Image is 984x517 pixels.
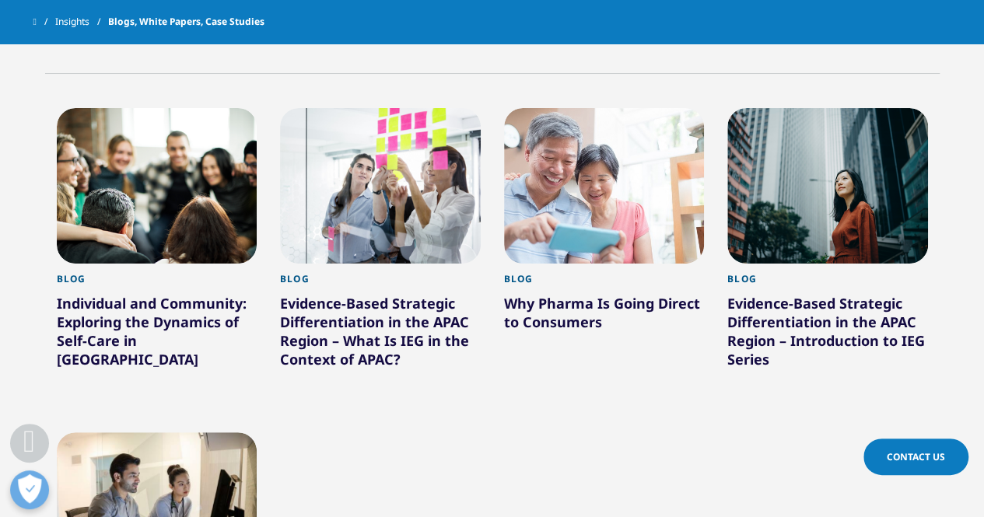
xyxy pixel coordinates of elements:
[57,273,257,294] div: Blog
[863,438,968,475] a: Contact Us
[727,264,928,409] a: Blog Evidence-Based Strategic Differentiation in the APAC Region – Introduction to IEG Series
[887,450,945,463] span: Contact Us
[504,294,705,337] div: Why Pharma Is Going Direct to Consumers
[504,264,705,372] a: Blog Why Pharma Is Going Direct to Consumers
[280,264,481,409] a: Blog Evidence-Based Strategic Differentiation in the APAC Region – What Is IEG in the Context of ...
[280,273,481,294] div: Blog
[108,8,264,36] span: Blogs, White Papers, Case Studies
[10,470,49,509] button: Voorkeuren openen
[727,294,928,375] div: Evidence-Based Strategic Differentiation in the APAC Region – Introduction to IEG Series
[55,8,108,36] a: Insights
[504,273,705,294] div: Blog
[280,294,481,375] div: Evidence-Based Strategic Differentiation in the APAC Region – What Is IEG in the Context of APAC?
[727,273,928,294] div: Blog
[57,294,257,375] div: Individual and Community: Exploring the Dynamics of Self-Care in [GEOGRAPHIC_DATA]
[57,264,257,409] a: Blog Individual and Community: Exploring the Dynamics of Self-Care in [GEOGRAPHIC_DATA]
